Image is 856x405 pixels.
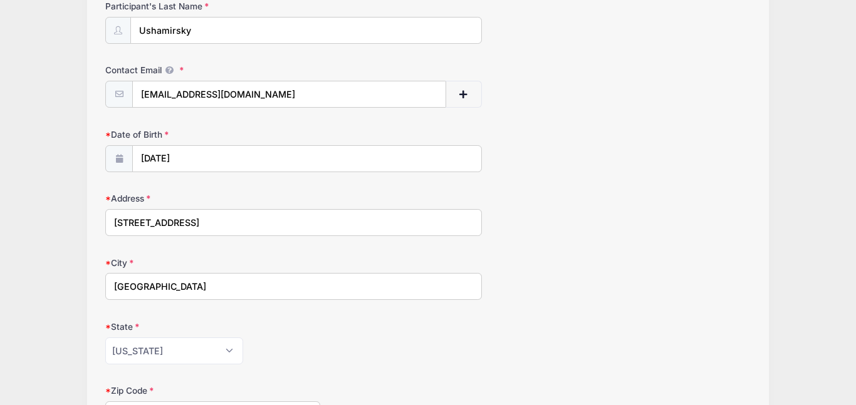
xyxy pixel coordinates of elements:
[132,145,481,172] input: mm/dd/yyyy
[130,17,482,44] input: Participant's Last Name
[105,257,320,269] label: City
[105,320,320,333] label: State
[132,81,446,108] input: email@email.com
[105,192,320,205] label: Address
[105,128,320,141] label: Date of Birth
[105,64,320,76] label: Contact Email
[105,384,320,397] label: Zip Code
